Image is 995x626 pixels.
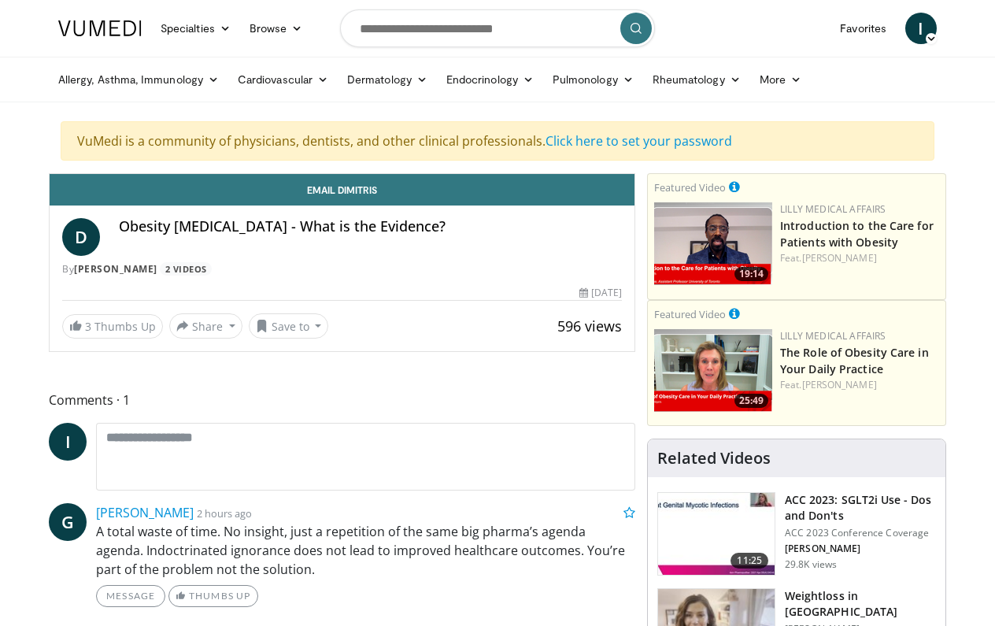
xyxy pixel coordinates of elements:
[62,314,163,339] a: 3 Thumbs Up
[557,317,622,335] span: 596 views
[785,588,936,620] h3: Weightloss in [GEOGRAPHIC_DATA]
[780,202,886,216] a: Lilly Medical Affairs
[654,202,772,285] img: acc2e291-ced4-4dd5-b17b-d06994da28f3.png.150x105_q85_crop-smart_upscale.png
[74,262,157,276] a: [PERSON_NAME]
[780,329,886,343] a: Lilly Medical Affairs
[49,390,635,410] span: Comments 1
[658,493,775,575] img: 9258cdf1-0fbf-450b-845f-99397d12d24a.150x105_q85_crop-smart_upscale.jpg
[780,218,934,250] a: Introduction to the Care for Patients with Obesity
[654,329,772,412] a: 25:49
[168,585,257,607] a: Thumbs Up
[785,527,936,539] p: ACC 2023 Conference Coverage
[785,492,936,524] h3: ACC 2023: SGLT2i Use - Dos and Don'ts
[169,313,242,339] button: Share
[197,506,252,520] small: 2 hours ago
[62,218,100,256] a: D
[50,174,634,206] a: Email Dimitris
[96,504,194,521] a: [PERSON_NAME]
[785,558,837,571] p: 29.8K views
[780,378,939,392] div: Feat.
[96,522,635,579] p: A total waste of time. No insight, just a repetition of the same big pharma’s agenda agenda. Indo...
[657,492,936,576] a: 11:25 ACC 2023: SGLT2i Use - Dos and Don'ts ACC 2023 Conference Coverage [PERSON_NAME] 29.8K views
[96,585,165,607] a: Message
[734,394,768,408] span: 25:49
[49,503,87,541] a: G
[654,307,726,321] small: Featured Video
[905,13,937,44] a: I
[543,64,643,95] a: Pulmonology
[58,20,142,36] img: VuMedi Logo
[160,262,212,276] a: 2 Videos
[579,286,622,300] div: [DATE]
[240,13,313,44] a: Browse
[785,543,936,555] p: [PERSON_NAME]
[49,64,228,95] a: Allergy, Asthma, Immunology
[731,553,768,569] span: 11:25
[734,267,768,281] span: 19:14
[802,378,877,391] a: [PERSON_NAME]
[437,64,543,95] a: Endocrinology
[61,121,934,161] div: VuMedi is a community of physicians, dentists, and other clinical professionals.
[249,313,329,339] button: Save to
[780,345,929,376] a: The Role of Obesity Care in Your Daily Practice
[750,64,811,95] a: More
[85,319,91,334] span: 3
[780,251,939,265] div: Feat.
[643,64,750,95] a: Rheumatology
[151,13,240,44] a: Specialties
[830,13,896,44] a: Favorites
[119,218,622,235] h4: Obesity [MEDICAL_DATA] - What is the Evidence?
[802,251,877,265] a: [PERSON_NAME]
[654,329,772,412] img: e1208b6b-349f-4914-9dd7-f97803bdbf1d.png.150x105_q85_crop-smart_upscale.png
[654,180,726,194] small: Featured Video
[338,64,437,95] a: Dermatology
[49,423,87,461] a: I
[546,132,732,150] a: Click here to set your password
[228,64,338,95] a: Cardiovascular
[654,202,772,285] a: 19:14
[62,262,622,276] div: By
[657,449,771,468] h4: Related Videos
[340,9,655,47] input: Search topics, interventions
